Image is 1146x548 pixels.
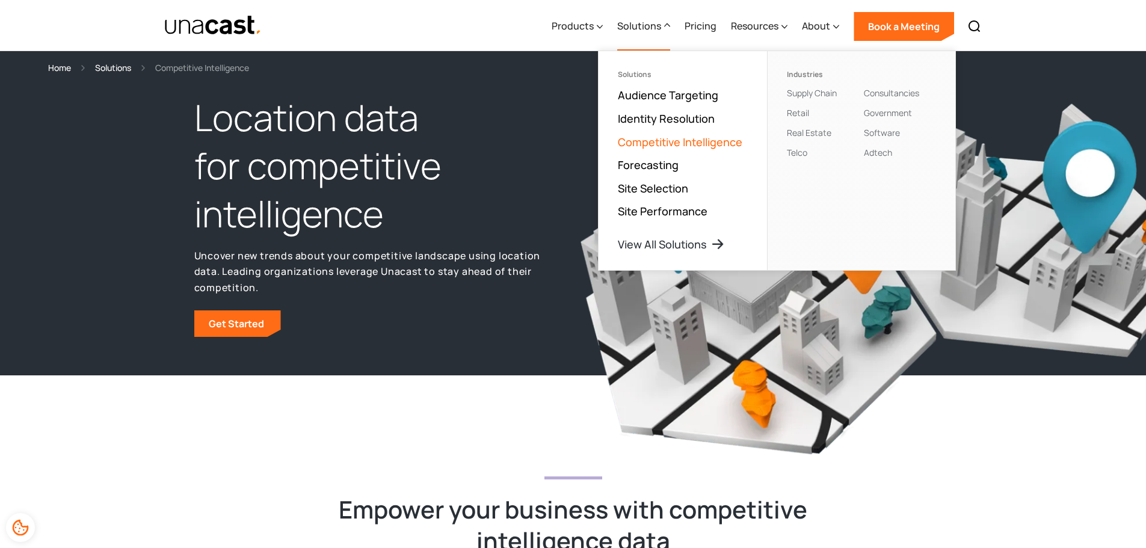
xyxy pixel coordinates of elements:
h1: Location data for competitive intelligence [194,94,567,238]
a: Audience Targeting [618,88,718,102]
a: Site Selection [618,181,688,195]
div: Products [552,2,603,51]
div: Resources [731,2,787,51]
a: Get Started [194,310,281,337]
div: Solutions [618,70,748,79]
a: Telco [787,147,807,158]
a: Government [864,107,912,119]
div: About [802,2,839,51]
nav: Solutions [598,51,956,271]
div: Resources [731,19,778,33]
a: Competitive Intelligence [618,135,742,149]
a: Consultancies [864,87,919,99]
p: Uncover new trends about your competitive landscape using location data. Leading organizations le... [194,248,567,296]
div: Industries [787,70,859,79]
div: Solutions [617,19,661,33]
a: Software [864,127,900,138]
a: Adtech [864,147,892,158]
a: Supply Chain [787,87,837,99]
div: Solutions [617,2,670,51]
div: About [802,19,830,33]
img: Search icon [967,19,982,34]
div: Competitive Intelligence [155,61,249,75]
a: Real Estate [787,127,831,138]
a: Solutions [95,61,131,75]
a: Forecasting [618,158,679,172]
a: Retail [787,107,809,119]
a: Book a Meeting [854,12,954,41]
a: Pricing [685,2,716,51]
a: Site Performance [618,204,707,218]
img: Unacast text logo [164,15,262,36]
div: Products [552,19,594,33]
a: Home [48,61,71,75]
a: View All Solutions [618,237,725,251]
a: home [164,15,262,36]
div: Cookie Preferences [6,513,35,542]
a: Identity Resolution [618,111,715,126]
